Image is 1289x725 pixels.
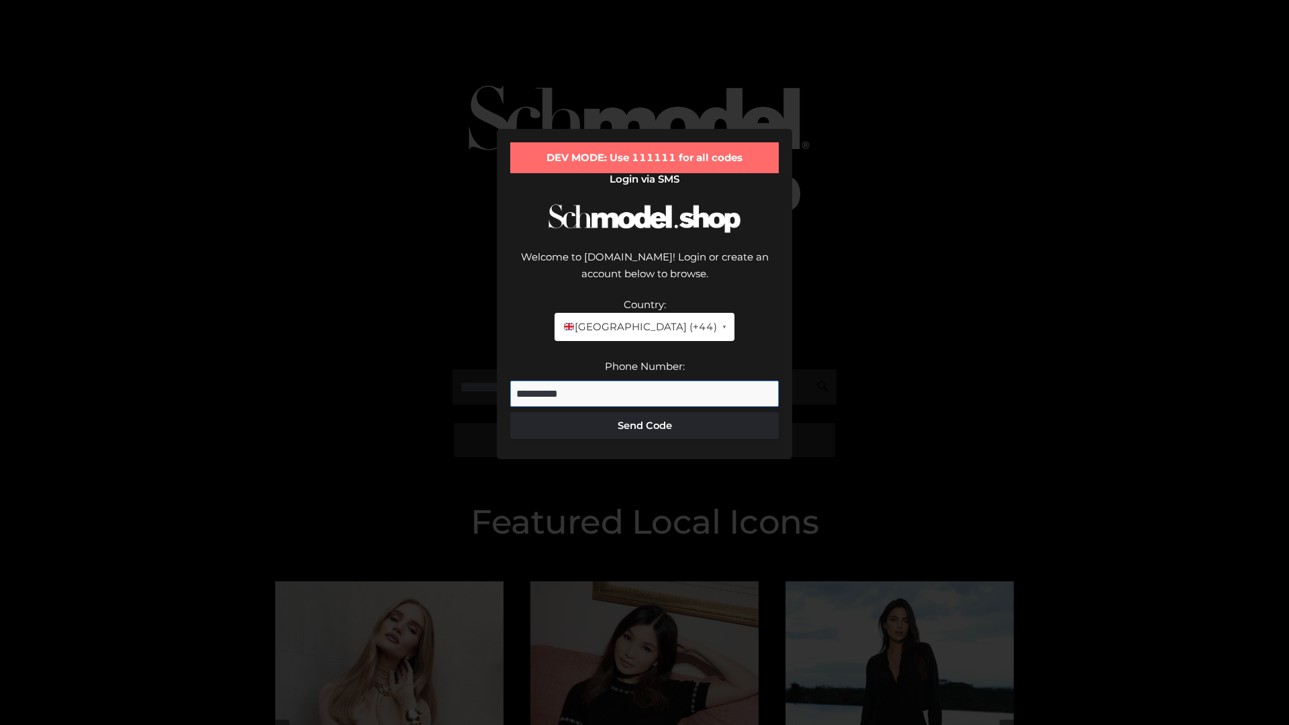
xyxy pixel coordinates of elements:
[544,192,745,245] img: Schmodel Logo
[605,360,685,373] label: Phone Number:
[510,412,779,439] button: Send Code
[563,318,716,336] span: [GEOGRAPHIC_DATA] (+44)
[510,142,779,173] div: DEV MODE: Use 111111 for all codes
[510,173,779,185] h2: Login via SMS
[624,298,666,311] label: Country:
[564,322,574,332] img: 🇬🇧
[510,248,779,296] div: Welcome to [DOMAIN_NAME]! Login or create an account below to browse.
